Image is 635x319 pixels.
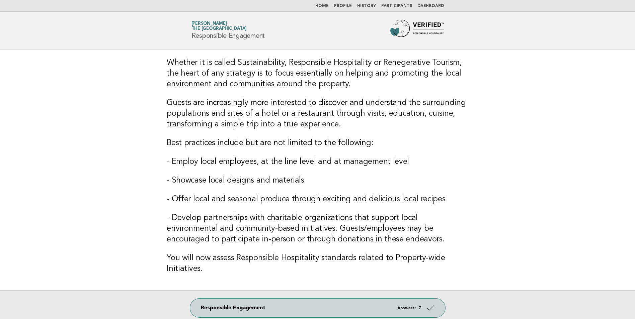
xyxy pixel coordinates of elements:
[191,21,247,31] a: [PERSON_NAME]The [GEOGRAPHIC_DATA]
[167,253,468,274] h3: You will now assess Responsible Hospitality standards related to Property-wide Initiatives.
[390,20,444,41] img: Forbes Travel Guide
[167,58,468,90] h3: Whether it is called Sustainability, Responsible Hospitality or Renegerative Tourism, the heart o...
[191,22,265,39] h1: Responsible Engagement
[167,194,468,205] h3: - Offer local and seasonal produce through exciting and delicious local recipes
[167,138,468,148] h3: Best practices include but are not limited to the following:
[167,98,468,130] h3: Guests are increasingly more interested to discover and understand the surrounding populations an...
[191,27,247,31] span: The [GEOGRAPHIC_DATA]
[417,4,444,8] a: Dashboard
[397,306,416,310] em: Answers:
[190,299,445,317] a: Responsible Engagement Answers: 7
[357,4,376,8] a: History
[315,4,329,8] a: Home
[381,4,412,8] a: Participants
[167,156,468,167] h3: - Employ local employees, at the line level and at management level
[167,213,468,245] h3: - Develop partnerships with charitable organizations that support local environmental and communi...
[167,175,468,186] h3: - Showcase local designs and materials
[418,306,421,310] strong: 7
[334,4,352,8] a: Profile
